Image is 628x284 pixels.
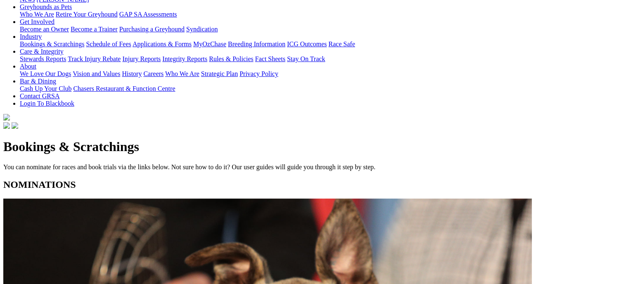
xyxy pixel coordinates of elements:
a: Become a Trainer [71,26,118,33]
a: MyOzChase [193,40,226,47]
a: Get Involved [20,18,55,25]
div: Get Involved [20,26,625,33]
h1: Bookings & Scratchings [3,139,625,154]
h2: NOMINATIONS [3,179,625,190]
a: GAP SA Assessments [119,11,177,18]
a: Breeding Information [228,40,285,47]
a: Chasers Restaurant & Function Centre [73,85,175,92]
a: Applications & Forms [133,40,192,47]
a: Become an Owner [20,26,69,33]
a: Who We Are [165,70,199,77]
a: ICG Outcomes [287,40,327,47]
img: twitter.svg [12,122,18,129]
a: Industry [20,33,42,40]
img: facebook.svg [3,122,10,129]
a: Syndication [186,26,218,33]
div: Bar & Dining [20,85,625,92]
a: Care & Integrity [20,48,64,55]
a: Bookings & Scratchings [20,40,84,47]
a: Purchasing a Greyhound [119,26,185,33]
a: Rules & Policies [209,55,254,62]
a: Injury Reports [122,55,161,62]
p: You can nominate for races and book trials via the links below. Not sure how to do it? Our user g... [3,163,625,171]
a: Cash Up Your Club [20,85,71,92]
a: Retire Your Greyhound [56,11,118,18]
a: Fact Sheets [255,55,285,62]
a: Schedule of Fees [86,40,131,47]
div: About [20,70,625,78]
a: We Love Our Dogs [20,70,71,77]
div: Care & Integrity [20,55,625,63]
a: Integrity Reports [162,55,207,62]
a: About [20,63,36,70]
a: Stewards Reports [20,55,66,62]
a: Vision and Values [73,70,120,77]
a: Strategic Plan [201,70,238,77]
a: Race Safe [328,40,355,47]
a: Login To Blackbook [20,100,74,107]
a: Stay On Track [287,55,325,62]
a: Contact GRSA [20,92,59,99]
img: logo-grsa-white.png [3,114,10,121]
a: Careers [143,70,164,77]
a: Track Injury Rebate [68,55,121,62]
a: Privacy Policy [239,70,278,77]
div: Industry [20,40,625,48]
div: Greyhounds as Pets [20,11,625,18]
a: History [122,70,142,77]
a: Who We Are [20,11,54,18]
a: Greyhounds as Pets [20,3,72,10]
a: Bar & Dining [20,78,56,85]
